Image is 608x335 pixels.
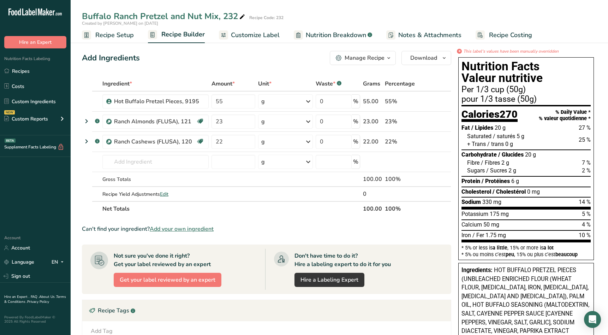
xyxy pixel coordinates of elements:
[461,60,591,84] h1: Nutrition Facts Valeur nutritive
[102,190,209,198] div: Recipe Yield Adjustments
[493,245,507,251] span: a little
[82,27,134,43] a: Recipe Setup
[461,199,481,205] span: Sodium
[527,188,540,195] span: 0 mg
[461,178,480,184] span: Protein
[261,158,265,166] div: g
[294,273,364,287] a: Hire a Labeling Expert
[486,167,507,174] span: / Sucres
[517,133,524,140] span: 5 g
[485,232,506,239] span: 1.75 mg
[539,109,591,122] div: % Daily Value * % valeur quotidienne *
[102,155,209,169] input: Add Ingredient
[461,124,470,131] span: Fat
[82,20,158,26] span: Created by [PERSON_NAME] on [DATE]
[114,117,196,126] div: Ranch Almonds (FLUSA), 121
[482,199,501,205] span: 330 mg
[161,30,205,39] span: Recipe Builder
[4,315,66,324] div: Powered By FoodLabelMaker © 2025 All Rights Reserved
[31,294,39,299] a: FAQ .
[294,252,391,269] div: Don't have time to do it? Hire a labeling expert to do it for you
[363,117,382,126] div: 23.00
[461,211,488,217] span: Potassium
[106,119,112,124] img: Sub Recipe
[114,252,211,269] div: Not sure you've done it right? Get your label reviewed by an expert
[481,159,500,166] span: / Fibres
[506,252,514,257] span: peu
[82,300,451,321] div: Recipe Tags
[4,115,48,123] div: Custom Reports
[120,276,215,284] span: Get your label reviewed by an expert
[401,51,451,65] button: Download
[511,178,519,184] span: 6 g
[461,151,497,158] span: Carbohydrate
[463,48,559,54] i: This label's values have been manually overridden
[258,80,272,88] span: Unit
[489,30,532,40] span: Recipe Costing
[543,245,554,251] span: a lot
[490,211,509,217] span: 175 mg
[330,51,396,65] button: Manage Recipe
[461,221,482,228] span: Calcium
[493,133,515,140] span: / saturés
[471,124,493,131] span: / Lipides
[461,267,493,274] span: Ingredients:
[114,97,202,106] div: Hot Buffalo Pretzel Pieces, 9195
[148,27,205,43] a: Recipe Builder
[363,97,382,106] div: 55.00
[582,211,591,217] span: 5 %
[472,232,484,239] span: / Fer
[476,27,532,43] a: Recipe Costing
[363,80,380,88] span: Grams
[385,80,415,88] span: Percentage
[467,167,485,174] span: Sugars
[461,109,518,122] div: Calories
[82,10,246,23] div: Buffalo Ranch Pretzel and Nut Mix, 232
[467,159,479,166] span: Fibre
[410,54,437,62] span: Download
[27,299,49,304] a: Privacy Policy
[501,159,509,166] span: 2 g
[461,242,591,257] section: * 5% or less is , 15% or more is
[508,167,516,174] span: 2 g
[39,294,56,299] a: About Us .
[505,141,513,147] span: 0 g
[582,221,591,228] span: 4 %
[461,95,591,104] div: pour 1/3 tasse (50g)
[398,30,461,40] span: Notes & Attachments
[52,258,66,266] div: EN
[102,176,209,183] div: Gross Totals
[106,139,112,145] img: Sub Recipe
[261,117,265,126] div: g
[4,36,66,48] button: Hire an Expert
[498,151,524,158] span: / Glucides
[582,159,591,166] span: 7 %
[579,232,591,239] span: 10 %
[467,141,486,147] span: + Trans
[584,311,601,328] div: Open Intercom Messenger
[555,252,578,257] span: beaucoup
[249,14,284,21] div: Recipe Code: 232
[261,97,265,106] div: g
[363,190,382,198] div: 0
[316,80,341,88] div: Waste
[82,52,140,64] div: Add Ingredients
[385,97,418,106] div: 55%
[231,30,280,40] span: Customize Label
[4,294,66,304] a: Terms & Conditions .
[579,199,591,205] span: 14 %
[495,124,506,131] span: 20 g
[461,188,491,195] span: Cholesterol
[482,178,510,184] span: / Protéines
[493,188,526,195] span: / Cholestérol
[461,252,591,257] div: * 5% ou moins c’est , 15% ou plus c’est
[483,221,499,228] span: 50 mg
[4,256,34,268] a: Language
[306,30,366,40] span: Nutrition Breakdown
[385,117,418,126] div: 23%
[4,294,29,299] a: Hire an Expert .
[579,124,591,131] span: 27 %
[582,167,591,174] span: 2 %
[461,86,591,94] div: Per 1/3 cup (50g)
[101,201,362,216] th: Net Totals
